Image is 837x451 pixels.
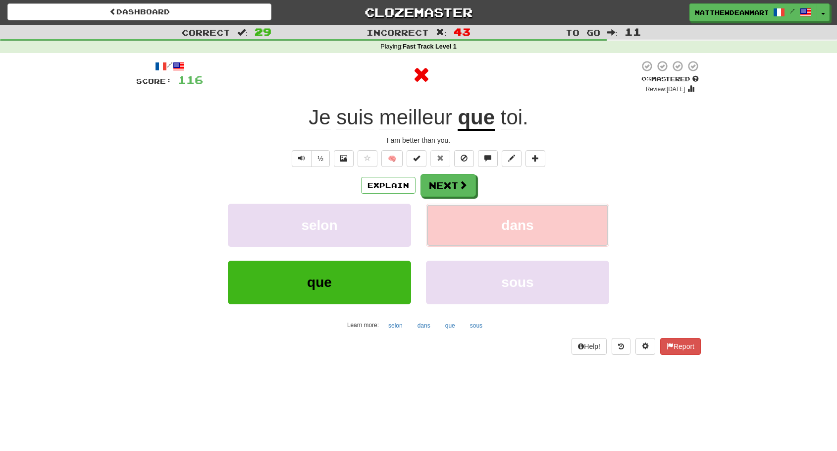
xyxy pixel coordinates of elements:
[237,28,248,37] span: :
[366,27,429,37] span: Incorrect
[612,338,630,355] button: Round history (alt+y)
[695,8,768,17] span: matthewdeanmartin
[572,338,607,355] button: Help!
[255,26,271,38] span: 29
[501,218,533,233] span: dans
[407,150,426,167] button: Set this sentence to 100% Mastered (alt+m)
[502,150,522,167] button: Edit sentence (alt+d)
[7,3,271,20] a: Dashboard
[228,204,411,247] button: selon
[660,338,701,355] button: Report
[136,60,203,72] div: /
[228,261,411,304] button: que
[381,150,403,167] button: 🧠
[379,106,452,129] span: meilleur
[646,86,685,93] small: Review: [DATE]
[689,3,817,21] a: matthewdeanmartin /
[383,318,408,333] button: selon
[440,318,461,333] button: que
[625,26,641,38] span: 11
[426,204,609,247] button: dans
[136,135,701,145] div: I am better than you.
[286,3,550,21] a: Clozemaster
[336,106,373,129] span: suis
[412,318,436,333] button: dans
[639,75,701,84] div: Mastered
[311,150,330,167] button: ½
[525,150,545,167] button: Add to collection (alt+a)
[790,7,795,14] span: /
[420,174,476,197] button: Next
[182,27,230,37] span: Correct
[403,43,457,50] strong: Fast Track Level 1
[347,322,379,329] small: Learn more:
[292,150,312,167] button: Play sentence audio (ctl+space)
[309,106,330,129] span: Je
[501,106,523,129] span: toi
[426,261,609,304] button: sous
[478,150,498,167] button: Discuss sentence (alt+u)
[361,177,416,194] button: Explain
[465,318,488,333] button: sous
[301,218,337,233] span: selon
[436,28,447,37] span: :
[290,150,330,167] div: Text-to-speech controls
[430,150,450,167] button: Reset to 0% Mastered (alt+r)
[495,106,528,129] span: .
[178,73,203,86] span: 116
[334,150,354,167] button: Show image (alt+x)
[458,106,495,131] u: que
[454,26,471,38] span: 43
[641,75,651,83] span: 0 %
[358,150,377,167] button: Favorite sentence (alt+f)
[454,150,474,167] button: Ignore sentence (alt+i)
[566,27,600,37] span: To go
[136,77,172,85] span: Score:
[307,275,332,290] span: que
[501,275,533,290] span: sous
[607,28,618,37] span: :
